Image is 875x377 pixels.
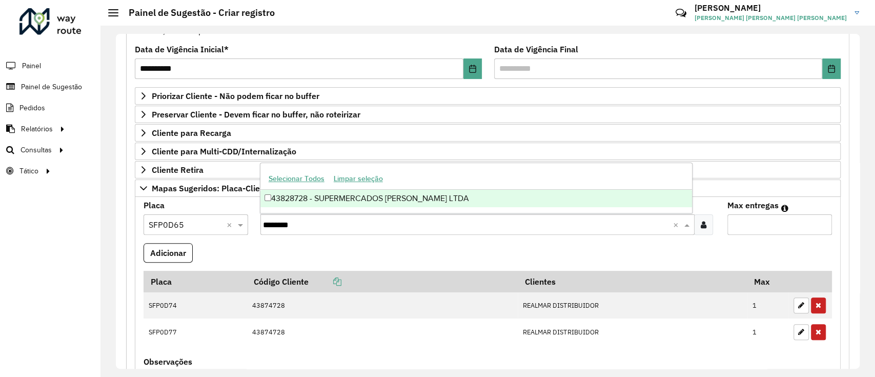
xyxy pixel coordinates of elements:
[247,292,518,319] td: 43874728
[260,190,692,207] div: 43828728 - SUPERMERCADOS [PERSON_NAME] LTDA
[727,199,779,211] label: Max entregas
[144,243,193,263] button: Adicionar
[118,7,275,18] h2: Painel de Sugestão - Criar registro
[747,271,788,292] th: Max
[494,43,578,55] label: Data de Vigência Final
[747,292,788,319] td: 1
[518,271,747,292] th: Clientes
[135,124,841,142] a: Cliente para Recarga
[673,219,682,231] span: Clear all
[135,180,841,197] a: Mapas Sugeridos: Placa-Cliente
[152,166,204,174] span: Cliente Retira
[309,276,341,287] a: Copiar
[144,199,165,211] label: Placa
[135,43,229,55] label: Data de Vigência Inicial
[152,110,360,118] span: Preservar Cliente - Devem ficar no buffer, não roteirizar
[152,92,319,100] span: Priorizar Cliente - Não podem ficar no buffer
[21,145,52,155] span: Consultas
[152,147,296,155] span: Cliente para Multi-CDD/Internalização
[19,103,45,113] span: Pedidos
[144,292,247,319] td: SFP0D74
[21,124,53,134] span: Relatórios
[695,3,847,13] h3: [PERSON_NAME]
[135,143,841,160] a: Cliente para Multi-CDD/Internalização
[518,292,747,319] td: REALMAR DISTRIBUIDOR
[21,82,82,92] span: Painel de Sugestão
[329,171,388,187] button: Limpar seleção
[747,319,788,345] td: 1
[670,2,692,24] a: Contato Rápido
[264,171,329,187] button: Selecionar Todos
[822,58,841,79] button: Choose Date
[135,87,841,105] a: Priorizar Cliente - Não podem ficar no buffer
[695,13,847,23] span: [PERSON_NAME] [PERSON_NAME] [PERSON_NAME]
[144,271,247,292] th: Placa
[135,161,841,178] a: Cliente Retira
[260,163,693,213] ng-dropdown-panel: Options list
[144,319,247,345] td: SFP0D77
[19,166,38,176] span: Tático
[463,58,482,79] button: Choose Date
[518,319,747,345] td: REALMAR DISTRIBUIDOR
[22,61,41,71] span: Painel
[152,184,272,192] span: Mapas Sugeridos: Placa-Cliente
[144,355,192,368] label: Observações
[247,319,518,345] td: 43874728
[152,129,231,137] span: Cliente para Recarga
[135,106,841,123] a: Preservar Cliente - Devem ficar no buffer, não roteirizar
[227,219,235,231] span: Clear all
[247,271,518,292] th: Código Cliente
[781,204,788,212] em: Máximo de clientes que serão colocados na mesma rota com os clientes informados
